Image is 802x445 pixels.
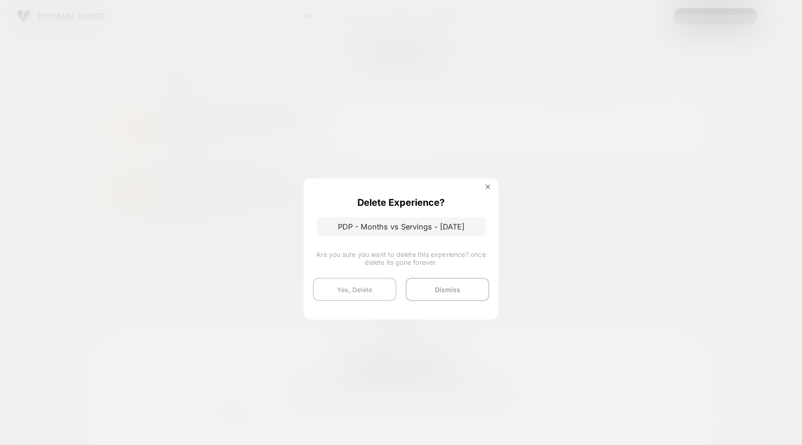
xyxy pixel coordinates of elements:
p: Delete Experience? [357,197,445,208]
p: PDP - Months vs Servings - [DATE] [317,217,485,236]
button: Dismiss [406,278,489,301]
button: Yes, Delete [313,278,396,301]
span: Are you sure you want to delete this experience? once delete its gone forever. [313,250,489,266]
img: close [485,184,490,189]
